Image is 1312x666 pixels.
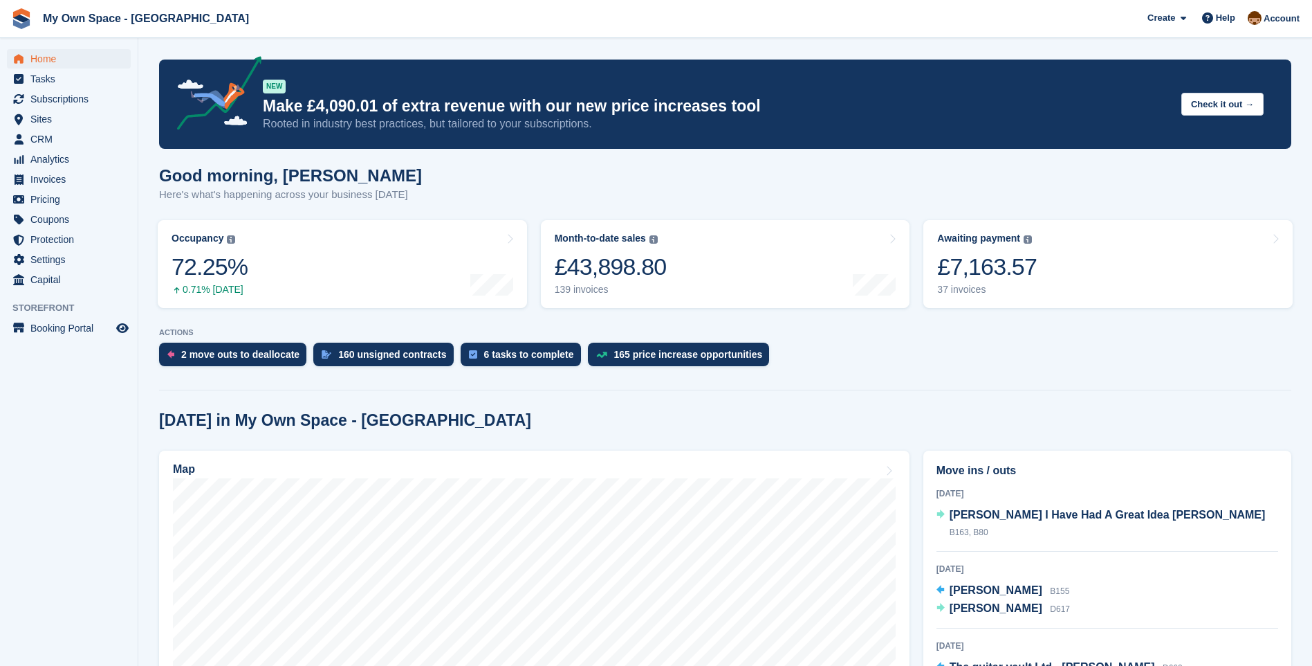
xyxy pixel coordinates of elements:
[12,301,138,315] span: Storefront
[263,80,286,93] div: NEW
[484,349,574,360] div: 6 tasks to complete
[30,230,113,249] span: Protection
[936,582,1070,600] a: [PERSON_NAME] B155
[461,343,588,373] a: 6 tasks to complete
[649,235,658,244] img: icon-info-grey-7440780725fd019a000dd9b08b2336e03edf1995a4989e88bcd33f0948082b44.svg
[7,190,131,209] a: menu
[555,253,667,281] div: £43,898.80
[541,220,910,308] a: Month-to-date sales £43,898.80 139 invoices
[165,56,262,135] img: price-adjustments-announcement-icon-8257ccfd72463d97f412b2fc003d46551f7dbcb40ab6d574587a9cd5c0d94...
[1216,11,1235,25] span: Help
[937,253,1037,281] div: £7,163.57
[469,350,477,359] img: task-75834270c22a3079a89374b754ae025e5fb1db73e45f91037f5363f120a921f8.svg
[936,507,1278,541] a: [PERSON_NAME] I Have Had A Great Idea [PERSON_NAME] B163, B80
[338,349,446,360] div: 160 unsigned contracts
[30,190,113,209] span: Pricing
[322,350,331,359] img: contract_signature_icon-13c848040528278c33f63329250d36e43548de30e8caae1d1a13099fd9432cc5.svg
[313,343,460,373] a: 160 unsigned contracts
[263,116,1170,132] p: Rooted in industry best practices, but tailored to your subscriptions.
[1050,604,1070,614] span: D617
[950,528,988,537] span: B163, B80
[30,318,113,338] span: Booking Portal
[937,284,1037,296] div: 37 invoices
[588,343,777,373] a: 165 price increase opportunities
[167,350,174,359] img: move_outs_to_deallocate_icon-f764333ba52eb49d3ac5e1228854f67142a1ed5810a6f6cc68b1a99e826820c5.svg
[159,328,1291,337] p: ACTIONS
[614,349,763,360] div: 165 price increase opportunities
[936,563,1278,575] div: [DATE]
[950,509,1266,521] span: [PERSON_NAME] I Have Had A Great Idea [PERSON_NAME]
[30,49,113,69] span: Home
[30,109,113,129] span: Sites
[7,230,131,249] a: menu
[11,8,32,29] img: stora-icon-8386f47178a22dfd0bd8f6a31ec36ba5ce8667c1dd55bd0f319d3a0aa187defe.svg
[1050,586,1069,596] span: B155
[30,170,113,189] span: Invoices
[172,284,248,296] div: 0.71% [DATE]
[172,233,223,244] div: Occupancy
[159,343,313,373] a: 2 move outs to deallocate
[596,352,607,358] img: price_increase_opportunities-93ffe204e8149a01c8c9dc8f82e8f89637d9d84a8eef4429ea346261dce0b2c0.svg
[159,187,422,203] p: Here's what's happening across your business [DATE]
[30,250,113,269] span: Settings
[30,150,113,169] span: Analytics
[7,129,131,149] a: menu
[1181,93,1264,116] button: Check it out →
[1147,11,1175,25] span: Create
[7,250,131,269] a: menu
[7,170,131,189] a: menu
[7,49,131,69] a: menu
[936,487,1278,500] div: [DATE]
[923,220,1293,308] a: Awaiting payment £7,163.57 37 invoices
[936,462,1278,479] h2: Move ins / outs
[7,150,131,169] a: menu
[173,463,195,476] h2: Map
[30,69,113,89] span: Tasks
[30,270,113,289] span: Capital
[159,166,422,185] h1: Good morning, [PERSON_NAME]
[950,584,1042,596] span: [PERSON_NAME]
[7,89,131,109] a: menu
[181,349,299,360] div: 2 move outs to deallocate
[30,89,113,109] span: Subscriptions
[37,7,255,30] a: My Own Space - [GEOGRAPHIC_DATA]
[7,318,131,338] a: menu
[227,235,235,244] img: icon-info-grey-7440780725fd019a000dd9b08b2336e03edf1995a4989e88bcd33f0948082b44.svg
[937,233,1020,244] div: Awaiting payment
[1248,11,1262,25] img: Paula Harris
[159,411,531,430] h2: [DATE] in My Own Space - [GEOGRAPHIC_DATA]
[7,109,131,129] a: menu
[7,69,131,89] a: menu
[555,284,667,296] div: 139 invoices
[158,220,527,308] a: Occupancy 72.25% 0.71% [DATE]
[172,253,248,281] div: 72.25%
[555,233,646,244] div: Month-to-date sales
[1264,12,1300,26] span: Account
[114,320,131,336] a: Preview store
[263,96,1170,116] p: Make £4,090.01 of extra revenue with our new price increases tool
[936,640,1278,652] div: [DATE]
[950,602,1042,614] span: [PERSON_NAME]
[1024,235,1032,244] img: icon-info-grey-7440780725fd019a000dd9b08b2336e03edf1995a4989e88bcd33f0948082b44.svg
[7,270,131,289] a: menu
[30,210,113,229] span: Coupons
[30,129,113,149] span: CRM
[936,600,1070,618] a: [PERSON_NAME] D617
[7,210,131,229] a: menu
